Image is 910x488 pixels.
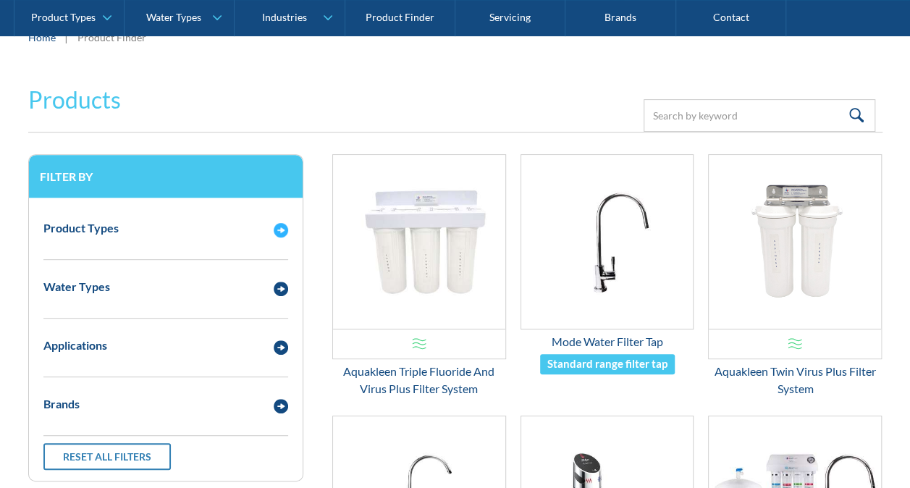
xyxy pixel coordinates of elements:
div: Applications [43,337,107,354]
div: Aquakleen Twin Virus Plus Filter System [708,363,882,397]
div: Water Types [146,12,201,24]
div: Mode Water Filter Tap [521,333,694,350]
a: Aquakleen Twin Virus Plus Filter SystemAquakleen Twin Virus Plus Filter System [708,154,882,397]
div: Product Types [31,12,96,24]
div: Brands [43,395,80,413]
div: Product Types [43,219,119,237]
div: Product Finder [77,30,146,45]
a: Reset all filters [43,443,171,470]
a: Mode Water Filter TapMode Water Filter TapStandard range filter tap [521,154,694,375]
img: Mode Water Filter Tap [521,155,694,329]
div: Water Types [43,278,110,295]
div: Standard range filter tap [547,356,667,372]
h3: Filter by [40,169,292,183]
a: Home [28,30,56,45]
div: | [63,28,70,46]
div: Aquakleen Triple Fluoride And Virus Plus Filter System [332,363,506,397]
a: Aquakleen Triple Fluoride And Virus Plus Filter SystemAquakleen Triple Fluoride And Virus Plus Fi... [332,154,506,397]
img: Aquakleen Twin Virus Plus Filter System [709,155,881,329]
img: Aquakleen Triple Fluoride And Virus Plus Filter System [333,155,505,329]
h2: Products [28,83,121,117]
input: Search by keyword [644,99,875,132]
div: Industries [261,12,306,24]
